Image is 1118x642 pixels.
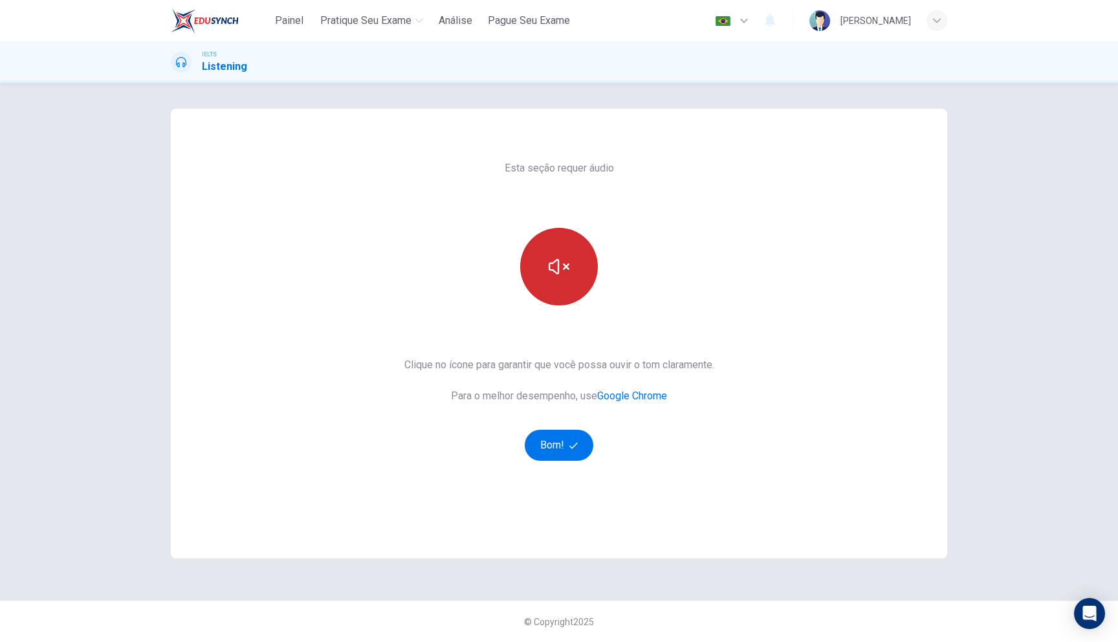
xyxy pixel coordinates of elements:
span: Pratique seu exame [320,13,411,28]
div: Open Intercom Messenger [1074,598,1105,629]
span: Pague Seu Exame [488,13,570,28]
a: EduSynch logo [171,8,269,34]
h1: Listening [202,59,247,74]
button: Análise [433,9,477,32]
button: Pratique seu exame [315,9,428,32]
span: IELTS [202,50,217,59]
div: [PERSON_NAME] [840,13,911,28]
button: Pague Seu Exame [483,9,575,32]
img: pt [715,16,731,26]
button: Painel [269,9,310,32]
span: Análise [439,13,472,28]
img: Profile picture [809,10,830,31]
span: © Copyright 2025 [524,617,594,627]
span: Clique no ícone para garantir que você possa ouvir o tom claramente. [404,357,714,373]
button: Bom! [525,430,594,461]
a: Google Chrome [597,390,667,402]
span: Painel [275,13,303,28]
span: Esta seção requer áudio [505,160,614,176]
span: Para o melhor desempenho, use [404,388,714,404]
img: EduSynch logo [171,8,239,34]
